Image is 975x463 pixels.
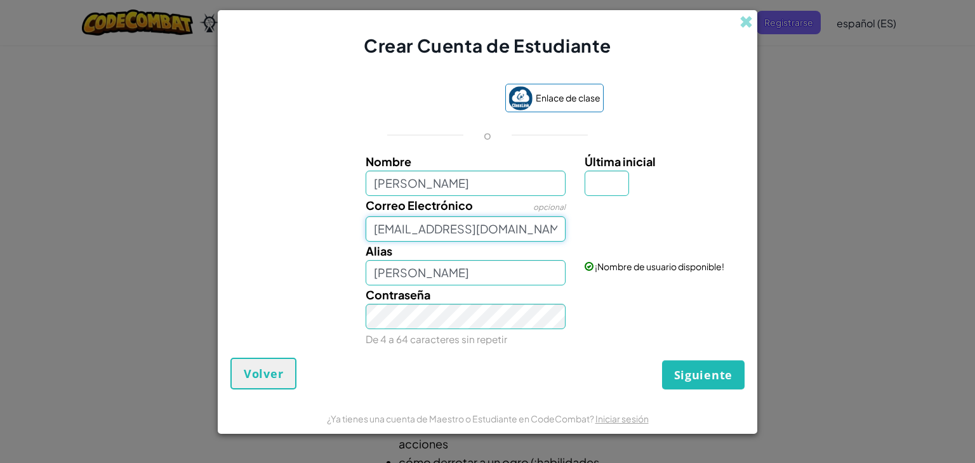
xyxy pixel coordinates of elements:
font: Siguiente [674,367,733,382]
iframe: Botón de acceso con Google [366,86,499,114]
button: Siguiente [662,360,745,389]
font: Contraseña [366,287,430,302]
font: Volver [244,366,283,381]
font: opcional [533,202,566,212]
font: Última inicial [585,154,656,169]
font: ¡Nombre de usuario disponible! [595,261,724,272]
font: Nombre [366,154,411,169]
font: Alias [366,244,392,258]
font: De 4 a 64 caracteres sin repetir [366,333,507,345]
font: ¿Ya tienes una cuenta de Maestro o Estudiante en CodeCombat? [327,413,594,424]
font: Enlace de clase [536,92,600,103]
font: o [484,127,491,142]
font: Correo Electrónico [366,198,473,212]
button: Volver [230,358,296,389]
font: Crear Cuenta de Estudiante [364,34,611,56]
img: classlink-logo-small.png [508,86,533,110]
a: Iniciar sesión [595,413,649,424]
